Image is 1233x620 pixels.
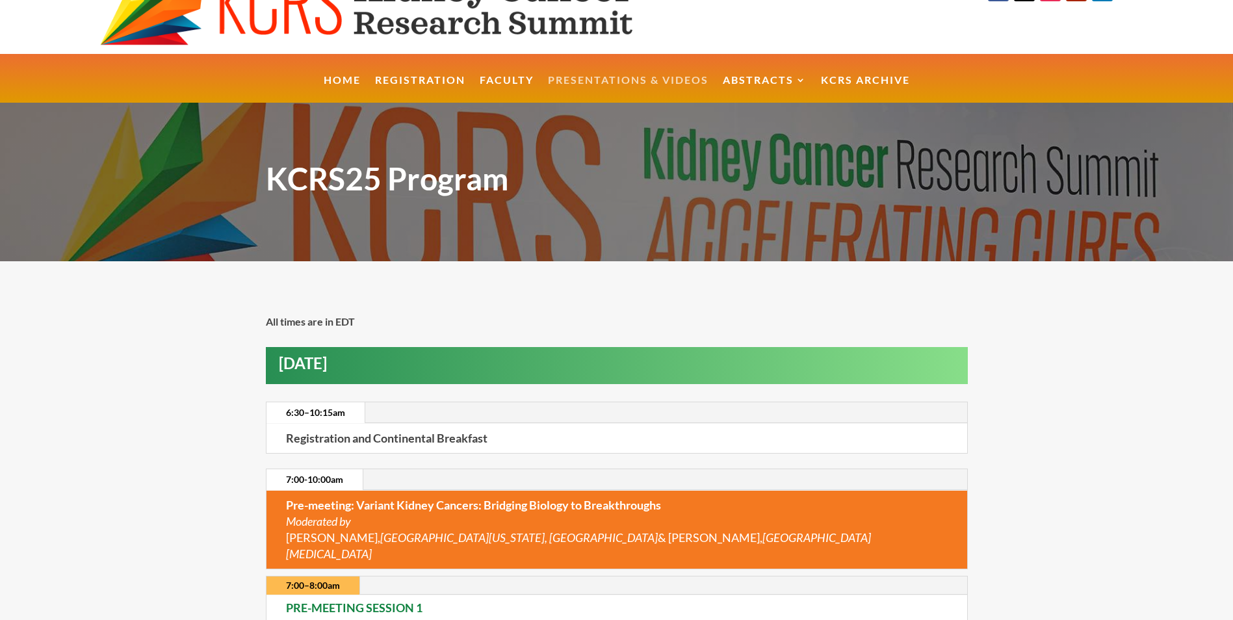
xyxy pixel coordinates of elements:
a: Registration [375,75,465,103]
a: 6:30–10:15am [266,402,365,423]
a: Presentations & Videos [548,75,708,103]
p: All times are in EDT [266,314,968,329]
a: Abstracts [723,75,807,103]
a: 7:00-10:00am [266,469,363,490]
a: Faculty [480,75,534,103]
strong: Pre-meeting: Variant Kidney Cancers: Bridging Biology to Breakthroughs [286,498,661,512]
h2: [DATE] [279,355,968,378]
p: [PERSON_NAME], & [PERSON_NAME], [286,497,948,563]
em: Moderated by [286,514,351,528]
a: 7:00–8:00am [266,576,359,595]
h1: KCRS25 Program [266,155,968,209]
strong: Registration and Continental Breakfast [286,431,487,445]
em: [GEOGRAPHIC_DATA][US_STATE], [GEOGRAPHIC_DATA] [380,530,658,545]
a: KCRS Archive [821,75,910,103]
strong: PRE-MEETING SESSION 1 [286,601,422,615]
a: Home [324,75,361,103]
